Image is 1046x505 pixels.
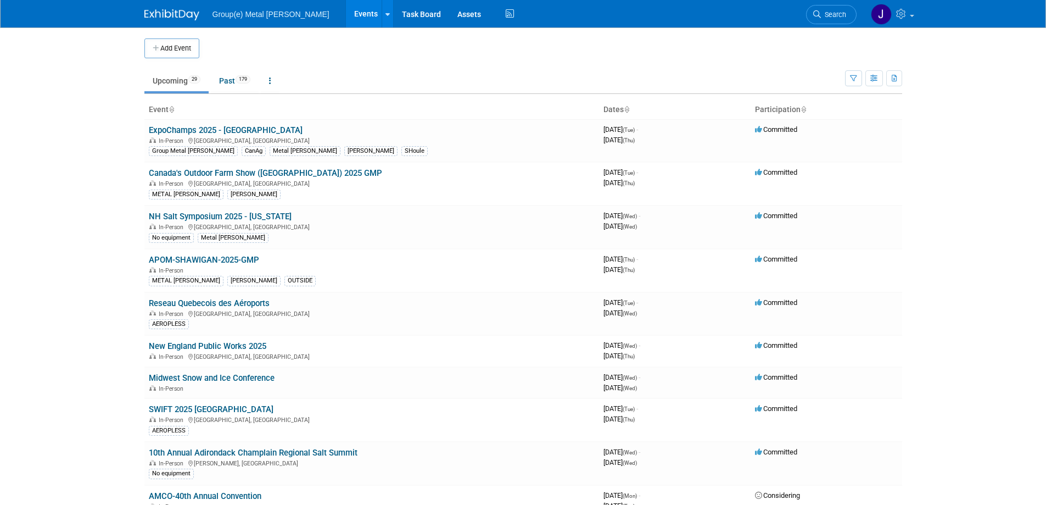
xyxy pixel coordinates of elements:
span: [DATE] [603,384,637,392]
span: (Thu) [623,267,635,273]
th: Participation [751,101,902,119]
div: [GEOGRAPHIC_DATA], [GEOGRAPHIC_DATA] [149,136,595,145]
span: In-Person [159,310,187,318]
span: (Wed) [623,460,637,466]
span: - [639,373,640,381]
img: In-Person Event [149,224,156,229]
div: [PERSON_NAME] [227,190,281,199]
span: [DATE] [603,136,635,144]
a: SWIFT 2025 [GEOGRAPHIC_DATA] [149,404,273,414]
span: [DATE] [603,212,640,220]
a: APOM-SHAWIGAN-2025-GMP [149,255,259,265]
span: (Thu) [623,257,635,263]
span: Committed [755,448,797,456]
span: [DATE] [603,491,640,500]
span: Committed [755,404,797,413]
th: Dates [599,101,751,119]
a: Search [806,5,857,24]
span: In-Person [159,267,187,274]
a: AMCO-40th Annual Convention [149,491,261,501]
th: Event [144,101,599,119]
div: METAL [PERSON_NAME] [149,190,223,199]
a: NH Salt Symposium 2025 - [US_STATE] [149,212,292,221]
img: In-Person Event [149,180,156,186]
span: Committed [755,373,797,381]
div: OUTSIDE [284,276,316,286]
span: Committed [755,168,797,176]
div: AEROPLESS [149,319,189,329]
span: Group(e) Metal [PERSON_NAME] [212,10,329,19]
a: Sort by Event Name [169,105,174,114]
span: (Tue) [623,127,635,133]
img: In-Person Event [149,310,156,316]
div: METAL [PERSON_NAME] [149,276,223,286]
img: In-Person Event [149,267,156,273]
span: In-Person [159,224,187,231]
span: [DATE] [603,255,638,263]
span: - [639,212,640,220]
span: [DATE] [603,265,635,274]
span: (Thu) [623,417,635,423]
span: [DATE] [603,373,640,381]
span: (Wed) [623,449,637,456]
img: In-Person Event [149,460,156,465]
span: Committed [755,341,797,349]
span: [DATE] [603,341,640,349]
div: CanAg [242,146,266,156]
div: Group Metal [PERSON_NAME] [149,146,238,156]
div: AEROPLESS [149,426,189,436]
span: - [636,255,638,263]
div: Metal [PERSON_NAME] [270,146,340,156]
img: ExhibitDay [144,9,199,20]
span: (Thu) [623,180,635,186]
span: In-Person [159,180,187,187]
span: 29 [188,75,200,84]
div: No equipment [149,233,194,243]
span: [DATE] [603,222,637,230]
span: - [636,125,638,134]
div: [GEOGRAPHIC_DATA], [GEOGRAPHIC_DATA] [149,352,595,360]
a: Reseau Quebecois des Aéroports [149,298,270,308]
span: 179 [236,75,250,84]
span: Considering [755,491,800,500]
span: (Wed) [623,224,637,230]
span: - [636,168,638,176]
img: In-Person Event [149,385,156,391]
div: [GEOGRAPHIC_DATA], [GEOGRAPHIC_DATA] [149,415,595,424]
span: (Wed) [623,213,637,219]
span: (Wed) [623,385,637,391]
span: (Thu) [623,137,635,143]
div: [PERSON_NAME] [227,276,281,286]
a: New England Public Works 2025 [149,341,266,351]
a: Past179 [211,70,259,91]
a: Sort by Start Date [624,105,629,114]
a: Sort by Participation Type [801,105,806,114]
div: No equipment [149,469,194,479]
span: [DATE] [603,415,635,423]
img: In-Person Event [149,417,156,422]
span: (Tue) [623,170,635,176]
a: Canada's Outdoor Farm Show ([GEOGRAPHIC_DATA]) 2025 GMP [149,168,382,178]
a: ExpoChamps 2025 - [GEOGRAPHIC_DATA] [149,125,303,135]
span: - [636,404,638,413]
span: [DATE] [603,298,638,307]
span: [DATE] [603,404,638,413]
span: (Wed) [623,375,637,381]
span: Committed [755,298,797,307]
span: (Tue) [623,300,635,306]
span: Committed [755,125,797,134]
span: (Wed) [623,310,637,317]
span: In-Person [159,137,187,145]
span: [DATE] [603,309,637,317]
span: (Wed) [623,343,637,349]
span: [DATE] [603,352,635,360]
span: In-Person [159,417,187,424]
a: Midwest Snow and Ice Conference [149,373,275,383]
span: [DATE] [603,125,638,134]
span: [DATE] [603,179,635,187]
span: - [639,448,640,456]
div: [GEOGRAPHIC_DATA], [GEOGRAPHIC_DATA] [149,309,595,318]
button: Add Event [144,38,199,58]
div: SHoule [401,146,428,156]
span: Search [821,10,846,19]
